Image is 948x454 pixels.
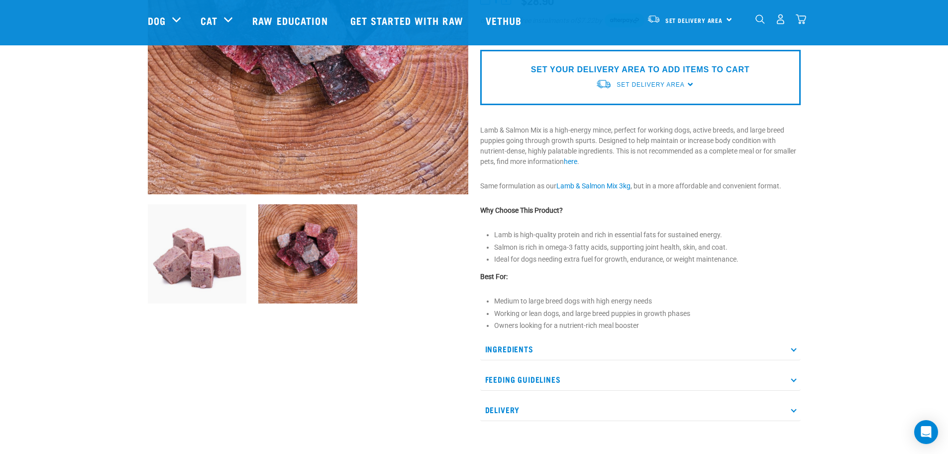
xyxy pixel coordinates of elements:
span: Set Delivery Area [665,18,723,22]
div: Open Intercom Messenger [914,420,938,444]
li: Medium to large breed dogs with high energy needs [494,296,801,306]
li: Lamb is high-quality protein and rich in essential fats for sustained energy. [494,230,801,240]
img: van-moving.png [596,79,612,89]
a: Cat [201,13,217,28]
li: Salmon is rich in omega-3 fatty acids, supporting joint health, skin, and coat. [494,242,801,253]
span: Set Delivery Area [617,81,684,88]
img: Assortment Of Different Mixed Meat Cubes [258,204,357,303]
a: Dog [148,13,166,28]
strong: Best For: [480,273,508,281]
li: Owners looking for a nutrient-rich meal booster [494,320,801,331]
a: here [564,157,577,165]
li: Ideal for dogs needing extra fuel for growth, endurance, or weight maintenance. [494,254,801,265]
a: Raw Education [242,0,340,40]
p: Ingredients [480,338,801,360]
a: Get started with Raw [340,0,476,40]
p: Feeding Guidelines [480,368,801,391]
p: Lamb & Salmon Mix is a high-energy mince, perfect for working dogs, active breeds, and large bree... [480,125,801,167]
img: 1029 Lamb Salmon Mix 01 [148,204,247,303]
p: Delivery [480,399,801,421]
img: user.png [775,14,786,24]
img: home-icon-1@2x.png [755,14,765,24]
p: SET YOUR DELIVERY AREA TO ADD ITEMS TO CART [531,64,749,76]
p: Same formulation as our , but in a more affordable and convenient format. [480,181,801,191]
img: home-icon@2x.png [796,14,806,24]
img: van-moving.png [647,14,660,23]
a: Vethub [476,0,534,40]
strong: Why Choose This Product? [480,206,563,214]
a: Lamb & Salmon Mix 3kg [556,182,631,190]
li: Working or lean dogs, and large breed puppies in growth phases [494,308,801,319]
